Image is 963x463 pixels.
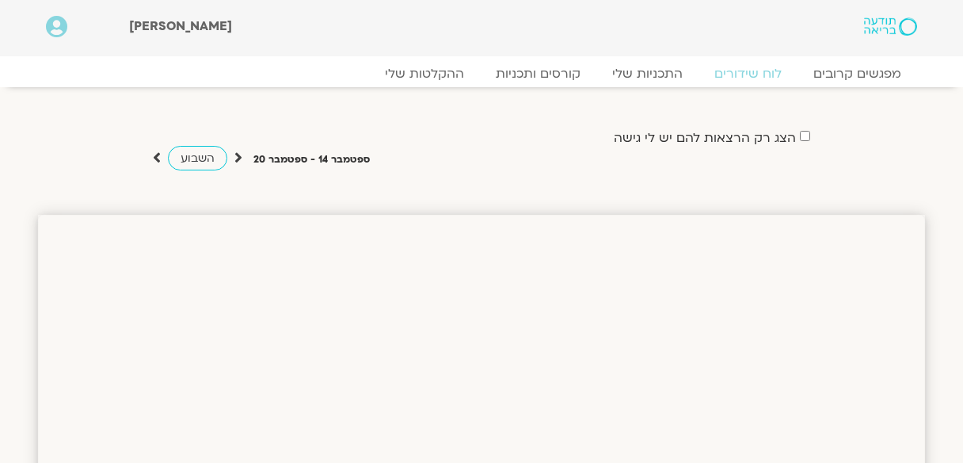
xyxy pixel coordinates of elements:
[480,66,596,82] a: קורסים ותכניות
[797,66,917,82] a: מפגשים קרובים
[253,151,370,168] p: ספטמבר 14 - ספטמבר 20
[46,66,917,82] nav: Menu
[369,66,480,82] a: ההקלטות שלי
[614,131,796,145] label: הצג רק הרצאות להם יש לי גישה
[181,151,215,166] span: השבוע
[596,66,698,82] a: התכניות שלי
[168,146,227,170] a: השבוע
[698,66,797,82] a: לוח שידורים
[129,17,232,35] span: [PERSON_NAME]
